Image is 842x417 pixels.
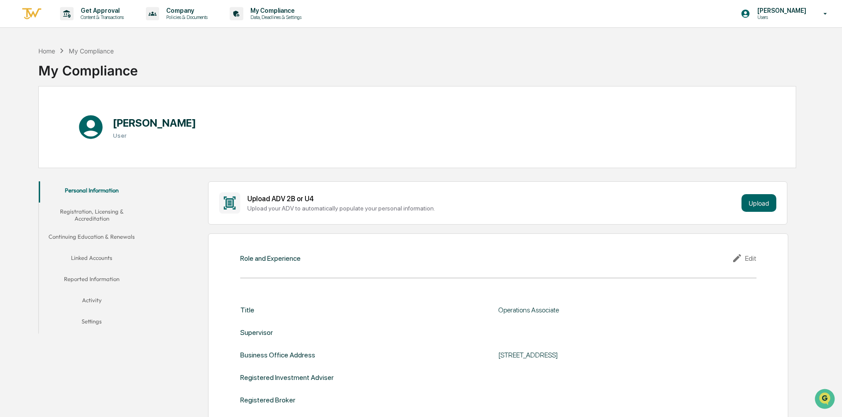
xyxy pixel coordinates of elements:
div: Registered Investment Adviser [240,373,334,382]
div: Registered Broker [240,396,295,404]
div: Role and Experience [240,254,301,263]
div: Edit [732,253,756,263]
button: Reported Information [39,270,145,291]
img: 1746055101610-c473b297-6a78-478c-a979-82029cc54cd1 [9,68,25,83]
button: Registration, Licensing & Accreditation [39,203,145,228]
input: Clear [23,40,145,49]
div: 🗄️ [64,112,71,119]
button: Start new chat [150,70,160,81]
div: Supervisor [240,328,273,337]
p: How can we help? [9,19,160,33]
div: Operations Associate [498,306,719,314]
div: secondary tabs example [39,181,145,334]
a: 🖐️Preclearance [5,108,60,124]
p: Content & Transactions [74,14,128,20]
p: Get Approval [74,7,128,14]
div: My Compliance [38,56,138,79]
button: Settings [39,312,145,334]
div: Upload ADV 2B or U4 [247,195,738,203]
a: 🔎Data Lookup [5,124,59,140]
div: [STREET_ADDRESS] [498,351,719,359]
h1: [PERSON_NAME] [113,116,196,129]
span: Data Lookup [18,128,56,137]
div: We're available if you need us! [30,76,112,83]
p: Policies & Documents [159,14,212,20]
div: 🔎 [9,129,16,136]
p: [PERSON_NAME] [750,7,811,14]
a: Powered byPylon [62,149,107,156]
h3: User [113,132,196,139]
div: Title [240,306,254,314]
span: Attestations [73,111,109,120]
p: Data, Deadlines & Settings [243,14,306,20]
div: My Compliance [69,47,114,55]
span: Preclearance [18,111,57,120]
p: My Compliance [243,7,306,14]
div: 🖐️ [9,112,16,119]
img: logo [21,7,42,21]
div: Business Office Address [240,351,315,359]
button: Linked Accounts [39,249,145,270]
div: Home [38,47,55,55]
a: 🗄️Attestations [60,108,113,124]
button: Activity [39,291,145,312]
iframe: Open customer support [814,388,838,412]
div: Upload your ADV to automatically populate your personal information. [247,205,738,212]
div: Start new chat [30,68,145,76]
button: Personal Information [39,181,145,203]
button: Continuing Education & Renewals [39,228,145,249]
span: Pylon [88,150,107,156]
p: Company [159,7,212,14]
button: Upload [741,194,776,212]
p: Users [750,14,811,20]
